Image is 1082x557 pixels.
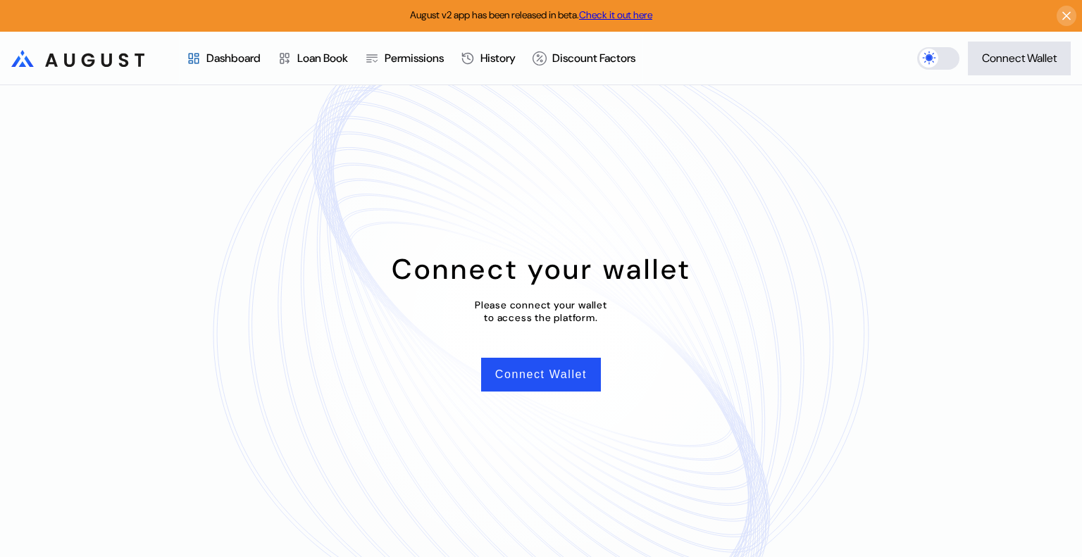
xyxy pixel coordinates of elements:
[410,8,652,21] span: August v2 app has been released in beta.
[552,51,635,65] div: Discount Factors
[968,42,1071,75] button: Connect Wallet
[452,32,524,85] a: History
[206,51,261,65] div: Dashboard
[178,32,269,85] a: Dashboard
[356,32,452,85] a: Permissions
[481,358,601,392] button: Connect Wallet
[524,32,644,85] a: Discount Factors
[475,299,607,324] div: Please connect your wallet to access the platform.
[982,51,1057,65] div: Connect Wallet
[269,32,356,85] a: Loan Book
[297,51,348,65] div: Loan Book
[579,8,652,21] a: Check it out here
[480,51,516,65] div: History
[385,51,444,65] div: Permissions
[392,251,691,287] div: Connect your wallet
